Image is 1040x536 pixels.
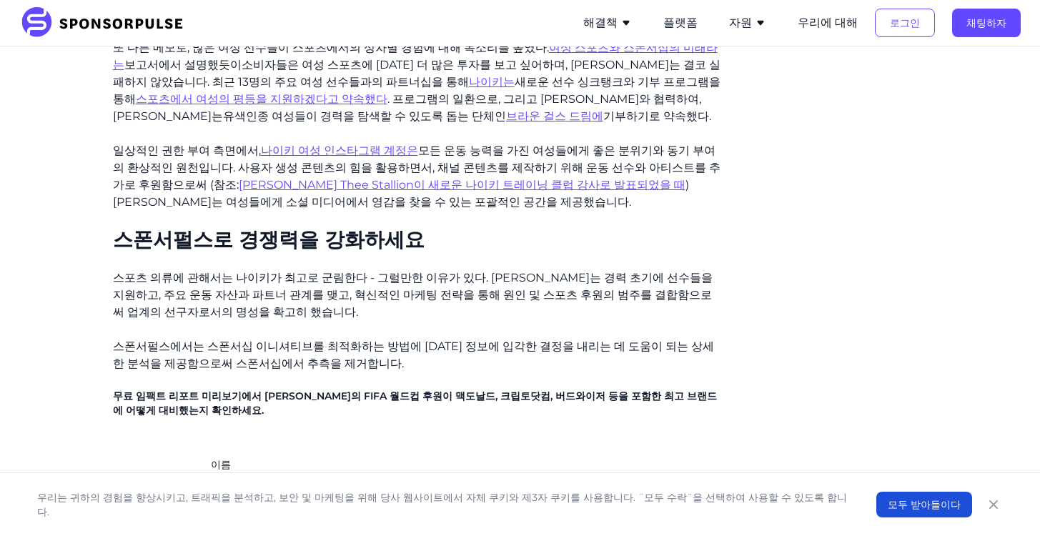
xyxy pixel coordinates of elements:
h2: 스폰서펄스로 경쟁력을 강화하세요 [113,228,721,252]
label: 이름 [211,457,623,472]
button: 플랫폼 [663,14,698,31]
a: 브라운 걸스 드림에 [506,109,603,123]
img: 스폰서 펄스 [20,7,194,39]
a: 스포츠에서 여성의 평등을 지원하겠다고 약속했다 [136,92,387,106]
button: 해결책 [583,14,632,31]
p: 스포츠 의류에 관해서는 나이키가 최고로 군림한다 - 그럴만한 이유가 있다. [PERSON_NAME]는 경력 초기에 선수들을 지원하고, 주요 운동 자산과 파트너 관계를 맺고, ... [113,269,721,321]
button: 로그인 [875,9,935,37]
a: 우리에 대해 [798,16,858,29]
button: 자원 [729,14,766,31]
p: 우리는 귀하의 경험을 향상시키고, 트래픽을 분석하고, 보안 및 마케팅을 위해 당사 웹사이트에서 자체 쿠키와 제3자 쿠키를 사용합니다. ¨모두 수락¨을 선택하여 사용할 수 있도... [37,490,848,519]
a: 로그인 [875,16,935,29]
a: 나이키는 [469,75,515,89]
a: 채팅하자 [952,16,1021,29]
a: 플랫폼 [663,16,698,29]
button: 우리에 대해 [798,14,858,31]
p: 일상적인 권한 부여 측면에서, 모든 운동 능력을 가진 여성들에게 좋은 분위기와 동기 부여의 환상적인 원천입니다. 사용자 생성 콘텐츠의 힘을 활용하면서, 채널 콘텐츠를 제작하기... [113,142,721,211]
iframe: 채팅 위젯 [783,370,1040,536]
p: 또 다른 메모로, 많은 여성 선수들이 스포츠에서의 성차별 경험에 대해 목소리를 높였다. 보고서에서 설명했듯이 소비자들은 여성 스포츠에 [DATE] 더 많은 투자를 보고 싶어하... [113,39,721,125]
p: 스폰서펄스에서는 스폰서십 이니셔티브를 최적화하는 방법에 [DATE] 정보에 입각한 결정을 내리는 데 도움이 되는 상세한 분석을 제공함으로써 스폰서십에서 추측을 제거합니다. [113,338,721,372]
a: 나이키 여성 인스타그램 계정은 [261,144,418,157]
button: 채팅하자 [952,9,1021,37]
a: [PERSON_NAME] Thee Stallion이 새로운 나이키 트레이닝 클럽 강사로 발표되었을 때 [239,178,685,192]
h5: 무료 임팩트 리포트 미리보기에서 [PERSON_NAME]의 FIFA 월드컵 후원이 맥도날드, 크립토닷컴, 버드와이저 등을 포함한 최고 브랜드에 어떻게 대비했는지 확인하세요. [113,389,721,417]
